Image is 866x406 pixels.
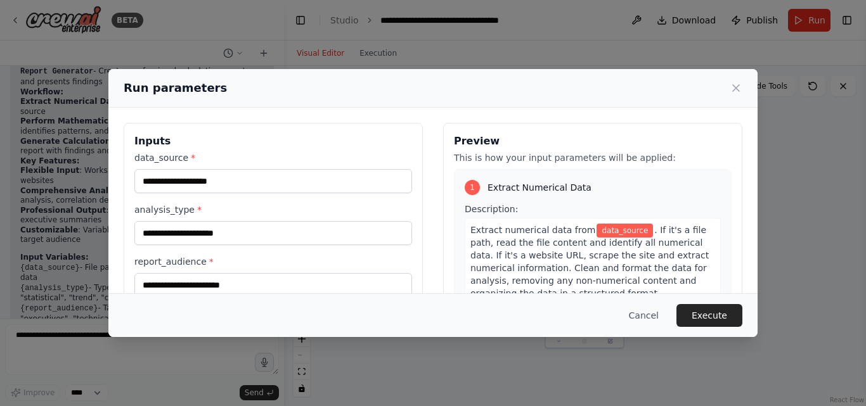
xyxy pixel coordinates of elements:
[465,204,518,214] span: Description:
[134,151,412,164] label: data_source
[465,180,480,195] div: 1
[134,203,412,216] label: analysis_type
[619,304,669,327] button: Cancel
[470,225,595,235] span: Extract numerical data from
[454,151,732,164] p: This is how your input parameters will be applied:
[454,134,732,149] h3: Preview
[134,134,412,149] h3: Inputs
[488,181,591,194] span: Extract Numerical Data
[134,255,412,268] label: report_audience
[676,304,742,327] button: Execute
[597,224,653,238] span: Variable: data_source
[124,79,227,97] h2: Run parameters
